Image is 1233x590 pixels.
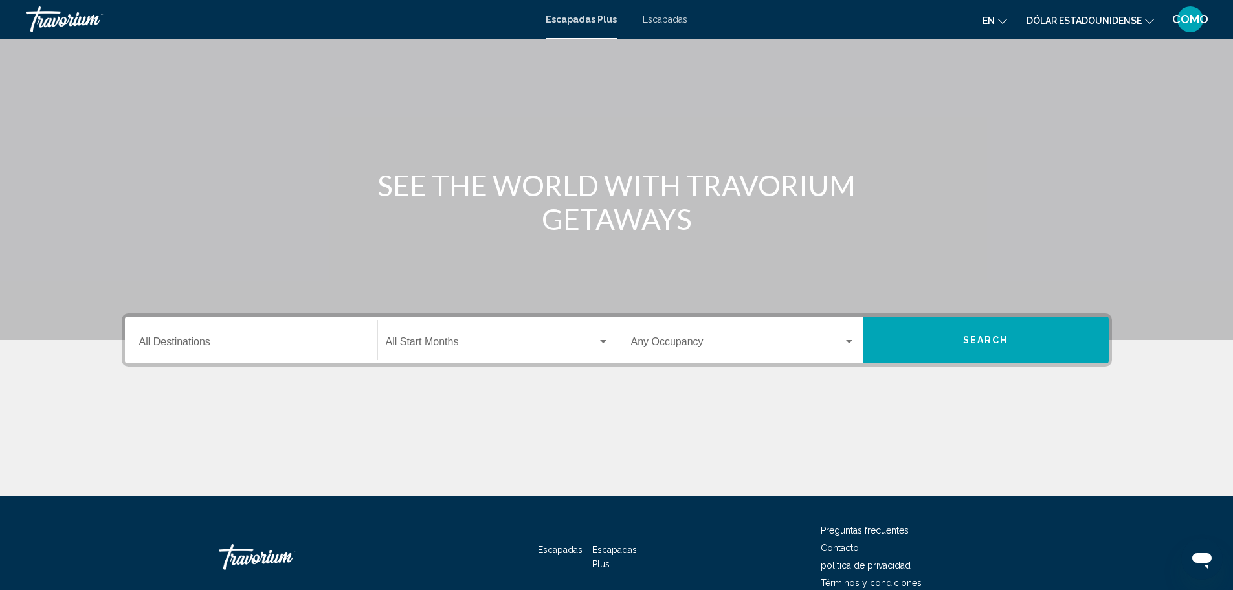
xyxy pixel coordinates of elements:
button: Cambiar idioma [983,11,1007,30]
a: Escapadas Plus [592,545,637,569]
a: política de privacidad [821,560,911,571]
a: Preguntas frecuentes [821,525,909,536]
font: Dólar estadounidense [1027,16,1142,26]
a: Términos y condiciones [821,578,922,588]
div: Widget de búsqueda [125,317,1109,363]
a: Escapadas [538,545,583,555]
a: Escapadas [643,14,687,25]
button: Menú de usuario [1173,6,1207,33]
span: Search [963,335,1008,346]
a: Contacto [821,543,859,553]
button: Search [863,317,1109,363]
a: Travorium [26,6,533,32]
h1: SEE THE WORLD WITH TRAVORIUM GETAWAYS [374,168,860,236]
a: Travorium [219,538,348,576]
iframe: Botón para iniciar la ventana de mensajería [1181,538,1223,580]
button: Cambiar moneda [1027,11,1154,30]
font: COMO [1172,12,1208,26]
a: Escapadas Plus [546,14,617,25]
font: en [983,16,995,26]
